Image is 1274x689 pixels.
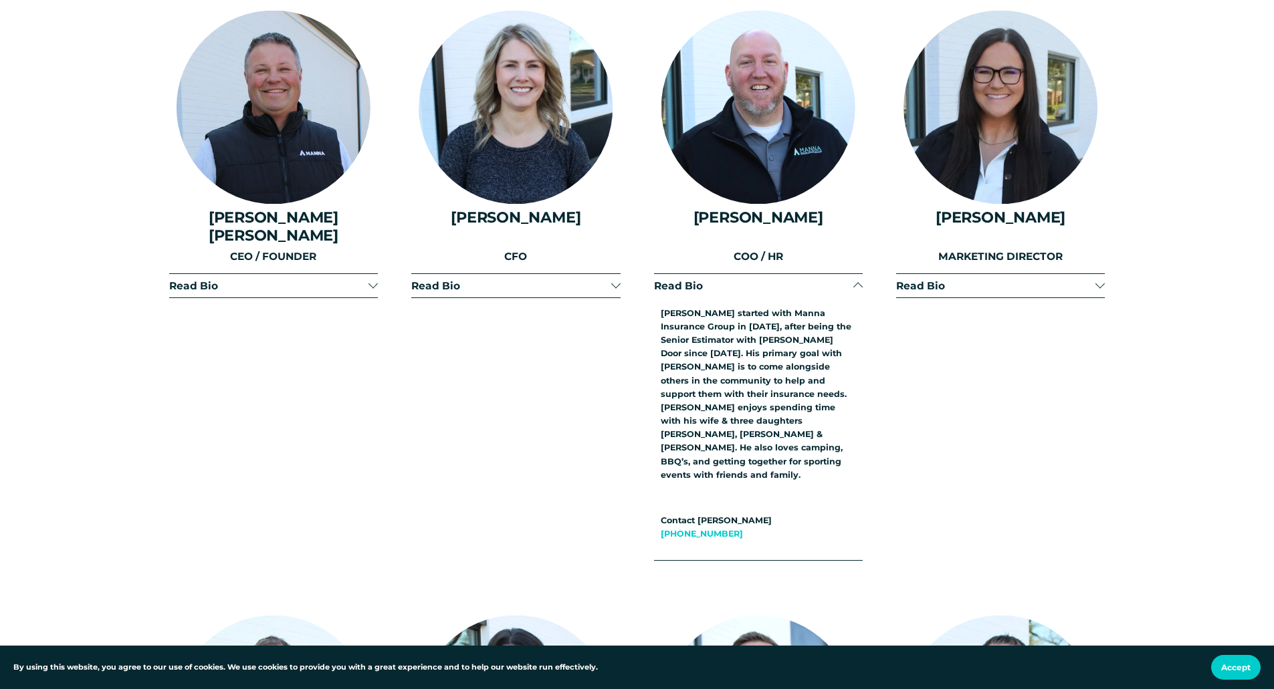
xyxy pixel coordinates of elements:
button: Read Bio [169,274,378,297]
a: [PHONE_NUMBER] [661,529,743,539]
p: CFO [411,249,620,265]
p: By using this website, you agree to our use of cookies. We use cookies to provide you with a grea... [13,662,598,674]
h4: [PERSON_NAME] [654,209,863,226]
h4: [PERSON_NAME] [896,209,1105,226]
h4: [PERSON_NAME] [411,209,620,226]
button: Read Bio [654,274,863,297]
p: CEO / FOUNDER [169,249,378,265]
p: [PERSON_NAME] started with Manna Insurance Group in [DATE], after being the Senior Estimator with... [661,307,856,482]
button: Accept [1211,655,1261,680]
span: Accept [1221,662,1251,672]
strong: Contact [PERSON_NAME] [661,515,772,525]
button: Read Bio [896,274,1105,297]
span: Read Bio [169,279,368,292]
span: Read Bio [411,279,611,292]
span: Read Bio [654,279,853,292]
p: COO / HR [654,249,863,265]
div: Read Bio [654,297,863,561]
span: Read Bio [896,279,1095,292]
h4: [PERSON_NAME] [PERSON_NAME] [169,209,378,243]
p: MARKETING DIRECTOR [896,249,1105,265]
button: Read Bio [411,274,620,297]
